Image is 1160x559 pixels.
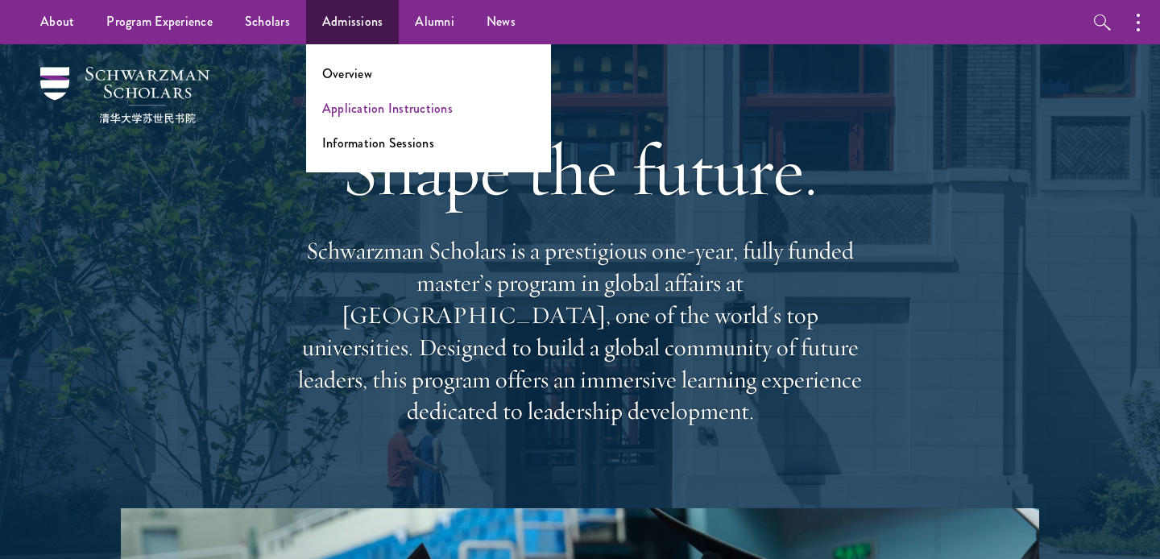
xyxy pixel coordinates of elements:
a: Overview [322,64,372,83]
h1: Shape the future. [290,125,870,215]
img: Schwarzman Scholars [40,67,209,123]
a: Information Sessions [322,134,434,152]
p: Schwarzman Scholars is a prestigious one-year, fully funded master’s program in global affairs at... [290,235,870,428]
a: Application Instructions [322,99,453,118]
